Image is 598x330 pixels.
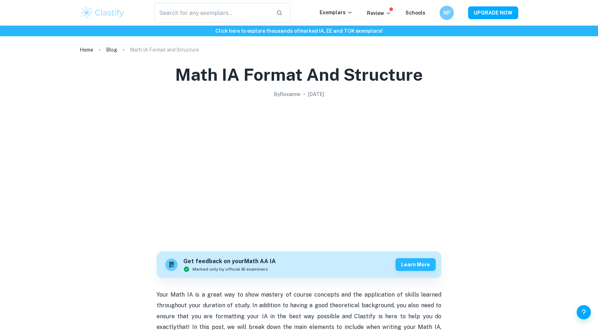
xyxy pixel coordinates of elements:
p: Exemplars [320,9,353,16]
p: • [303,90,305,98]
h2: By Roxanne [274,90,300,98]
p: Math IA Format and Structure [130,46,199,54]
button: UPGRADE NOW [468,6,518,19]
h6: Get feedback on your Math AA IA [183,257,276,266]
h6: NP [443,9,451,17]
a: Schools [405,10,425,16]
h6: Click here to explore thousands of marked IA, EE and TOK exemplars ! [1,27,597,35]
input: Search for any exemplars... [154,3,271,23]
button: NP [440,6,454,20]
a: Blog [106,45,117,55]
h2: [DATE] [308,90,324,98]
h1: Math IA Format and Structure [175,63,423,86]
img: Math IA Format and Structure cover image [157,101,441,243]
span: Marked only by official IB examiners [193,266,268,272]
p: Review [367,9,391,17]
a: Get feedback on yourMath AA IAMarked only by official IB examinersLearn more [157,251,441,278]
a: Home [80,45,93,55]
img: Clastify logo [80,6,125,20]
button: Learn more [395,258,436,271]
button: Help and Feedback [577,305,591,319]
